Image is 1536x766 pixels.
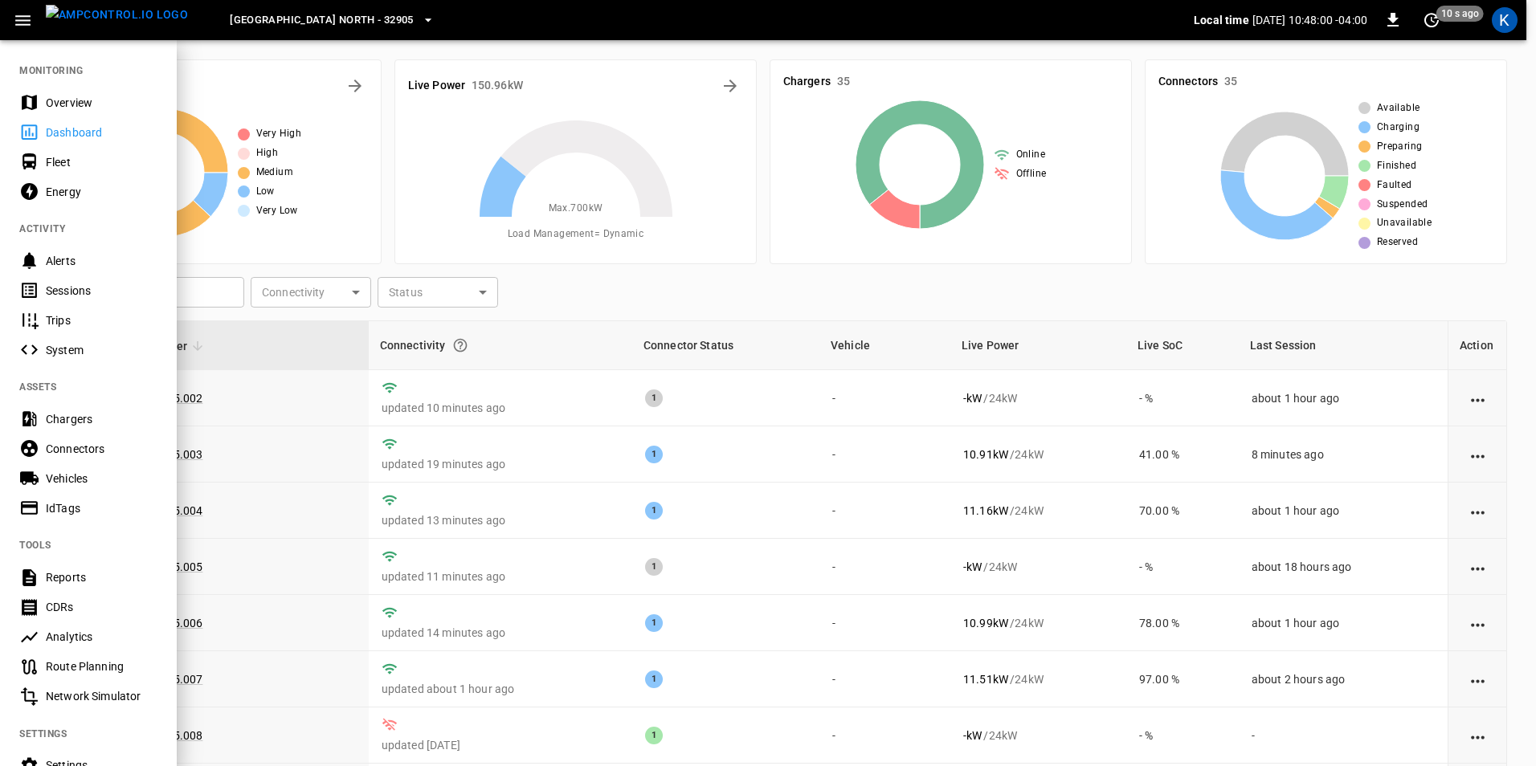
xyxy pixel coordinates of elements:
[46,441,157,457] div: Connectors
[46,569,157,585] div: Reports
[46,471,157,487] div: Vehicles
[1492,7,1518,33] div: profile-icon
[46,599,157,615] div: CDRs
[46,629,157,645] div: Analytics
[46,500,157,516] div: IdTags
[1436,6,1484,22] span: 10 s ago
[46,342,157,358] div: System
[46,154,157,170] div: Fleet
[46,124,157,141] div: Dashboard
[46,95,157,111] div: Overview
[46,411,157,427] div: Chargers
[1419,7,1444,33] button: set refresh interval
[230,11,414,30] span: [GEOGRAPHIC_DATA] North - 32905
[46,5,188,25] img: ampcontrol.io logo
[46,658,157,674] div: Route Planning
[46,253,157,269] div: Alerts
[46,312,157,328] div: Trips
[46,688,157,704] div: Network Simulator
[1252,12,1367,28] p: [DATE] 10:48:00 -04:00
[46,283,157,299] div: Sessions
[1194,12,1249,28] p: Local time
[46,184,157,200] div: Energy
